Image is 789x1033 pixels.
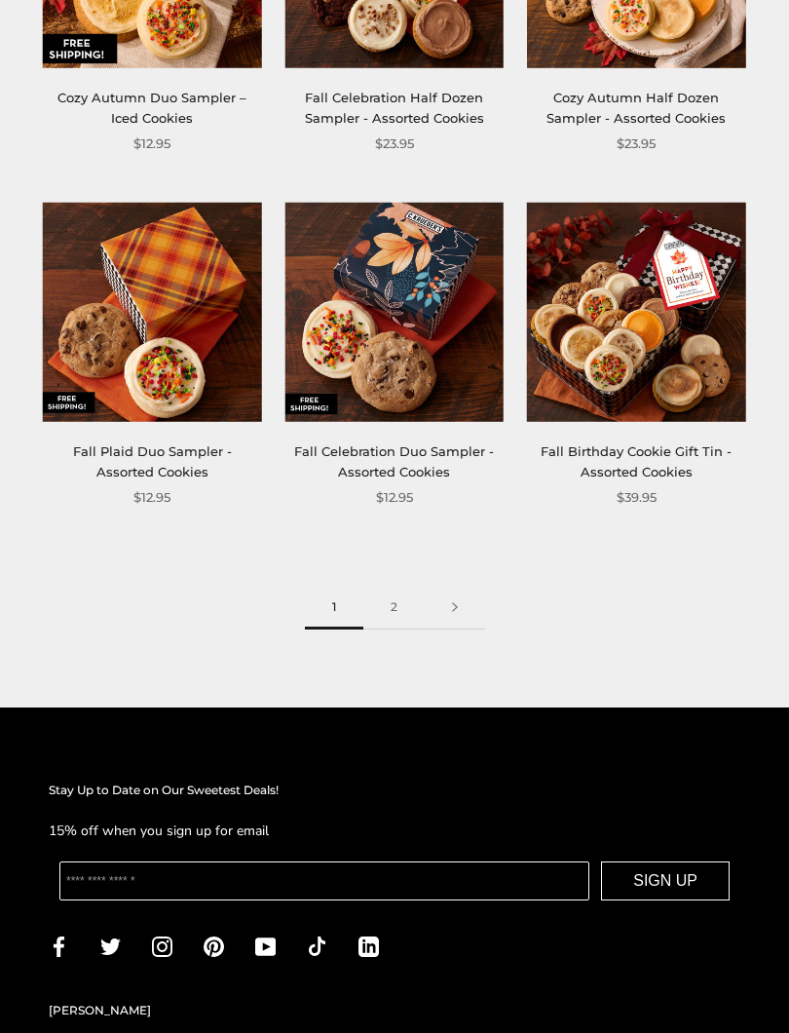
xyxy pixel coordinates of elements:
[285,204,504,422] img: Fall Celebration Duo Sampler - Assorted Cookies
[49,936,69,958] a: Facebook
[376,488,413,509] span: $12.95
[363,587,425,631] a: 2
[527,204,745,422] img: Fall Birthday Cookie Gift Tin - Assorted Cookies
[133,134,170,155] span: $12.95
[152,936,172,958] a: Instagram
[617,134,656,155] span: $23.95
[49,1002,740,1021] h2: [PERSON_NAME]
[601,862,730,901] button: SIGN UP
[57,91,246,127] a: Cozy Autumn Duo Sampler – Iced Cookies
[305,587,363,631] span: 1
[133,488,170,509] span: $12.95
[425,587,485,631] a: Next page
[49,782,740,801] h2: Stay Up to Date on Our Sweetest Deals!
[617,488,657,509] span: $39.95
[49,821,740,843] p: 15% off when you sign up for email
[375,134,414,155] span: $23.95
[16,959,202,1017] iframe: Sign Up via Text for Offers
[358,936,379,958] a: LinkedIn
[73,444,232,480] a: Fall Plaid Duo Sampler - Assorted Cookies
[546,91,726,127] a: Cozy Autumn Half Dozen Sampler - Assorted Cookies
[43,204,261,422] img: Fall Plaid Duo Sampler - Assorted Cookies
[59,862,589,901] input: Enter your email
[307,936,327,958] a: TikTok
[255,936,276,958] a: YouTube
[541,444,732,480] a: Fall Birthday Cookie Gift Tin - Assorted Cookies
[100,936,121,958] a: Twitter
[294,444,494,480] a: Fall Celebration Duo Sampler - Assorted Cookies
[204,936,224,958] a: Pinterest
[305,91,484,127] a: Fall Celebration Half Dozen Sampler - Assorted Cookies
